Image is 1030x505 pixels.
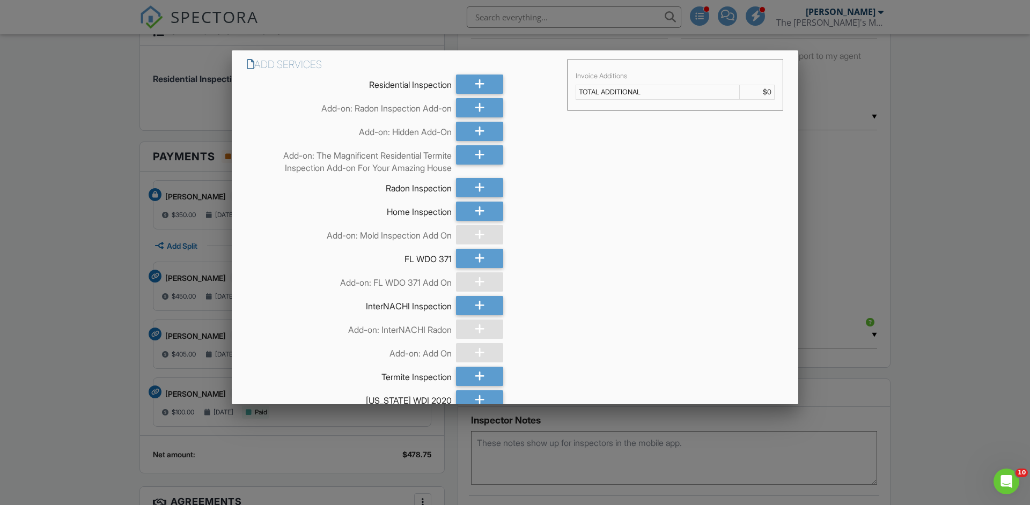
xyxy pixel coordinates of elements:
div: Invoice Additions [576,72,775,80]
span: 10 [1016,469,1028,477]
div: Radon Inspection [247,178,452,194]
div: Add-on: Mold Inspection Add On [247,225,452,241]
div: Add-on: Add On [247,343,452,359]
div: [US_STATE] WDI 2020 [247,390,452,406]
div: InterNACHI Inspection [247,296,452,312]
div: FL WDO 371 [247,249,452,265]
div: Residential Inspection [247,75,452,91]
div: Add-on: Hidden Add-On [247,122,452,138]
div: Add-on: InterNACHI Radon [247,320,452,336]
div: Home Inspection [247,202,452,218]
iframe: Intercom live chat [994,469,1019,494]
h6: Add Services [247,59,554,70]
div: Add-on: The Magnificent Residential Termite Inspection Add-on For Your Amazing House [247,145,452,174]
div: Termite Inspection [247,367,452,383]
div: Add-on: FL WDO 371 Add On [247,272,452,288]
td: $0 [739,85,774,100]
div: Add-on: Radon Inspection Add-on [247,98,452,114]
td: TOTAL ADDITIONAL [576,85,739,100]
